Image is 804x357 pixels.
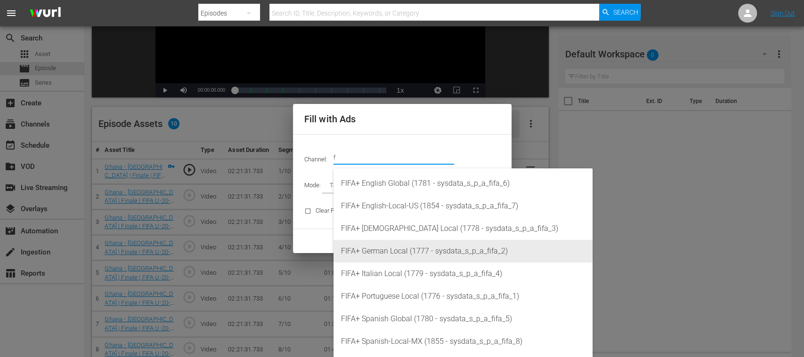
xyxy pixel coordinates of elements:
[23,2,68,24] img: ans4CAIJ8jUAAAAAAAAAAAAAAAAAAAAAAAAgQb4GAAAAAAAAAAAAAAAAAAAAAAAAJMjXAAAAAAAAAAAAAAAAAAAAAAAAgAT5G...
[299,199,432,223] div: Clear Promos Manually Added To Episode
[341,217,585,240] div: FIFA+ [DEMOGRAPHIC_DATA] Local (1778 - sysdata_s_p_a_fifa_3)
[341,240,585,262] div: FIFA+ German Local (1777 - sysdata_s_p_a_fifa_2)
[341,285,585,308] div: FIFA+ Portuguese Local (1776 - sysdata_s_p_a_fifa_1)
[341,330,585,353] div: FIFA+ Spanish-Local-MX (1855 - sysdata_s_p_a_fifa_8)
[771,9,795,17] a: Sign Out
[341,195,585,217] div: FIFA+ English-Local-US (1854 - sysdata_s_p_a_fifa_7)
[304,156,333,163] span: Channel:
[341,172,585,195] div: FIFA+ English Global (1781 - sysdata_s_p_a_fifa_6)
[341,262,585,285] div: FIFA+ Italian Local (1779 - sysdata_s_p_a_fifa_4)
[304,111,500,127] h2: Fill with Ads
[299,174,506,198] div: Mode:
[613,4,638,21] span: Search
[6,8,17,19] span: menu
[322,180,382,193] div: Target Duration
[341,308,585,330] div: FIFA+ Spanish Global (1780 - sysdata_s_p_a_fifa_5)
